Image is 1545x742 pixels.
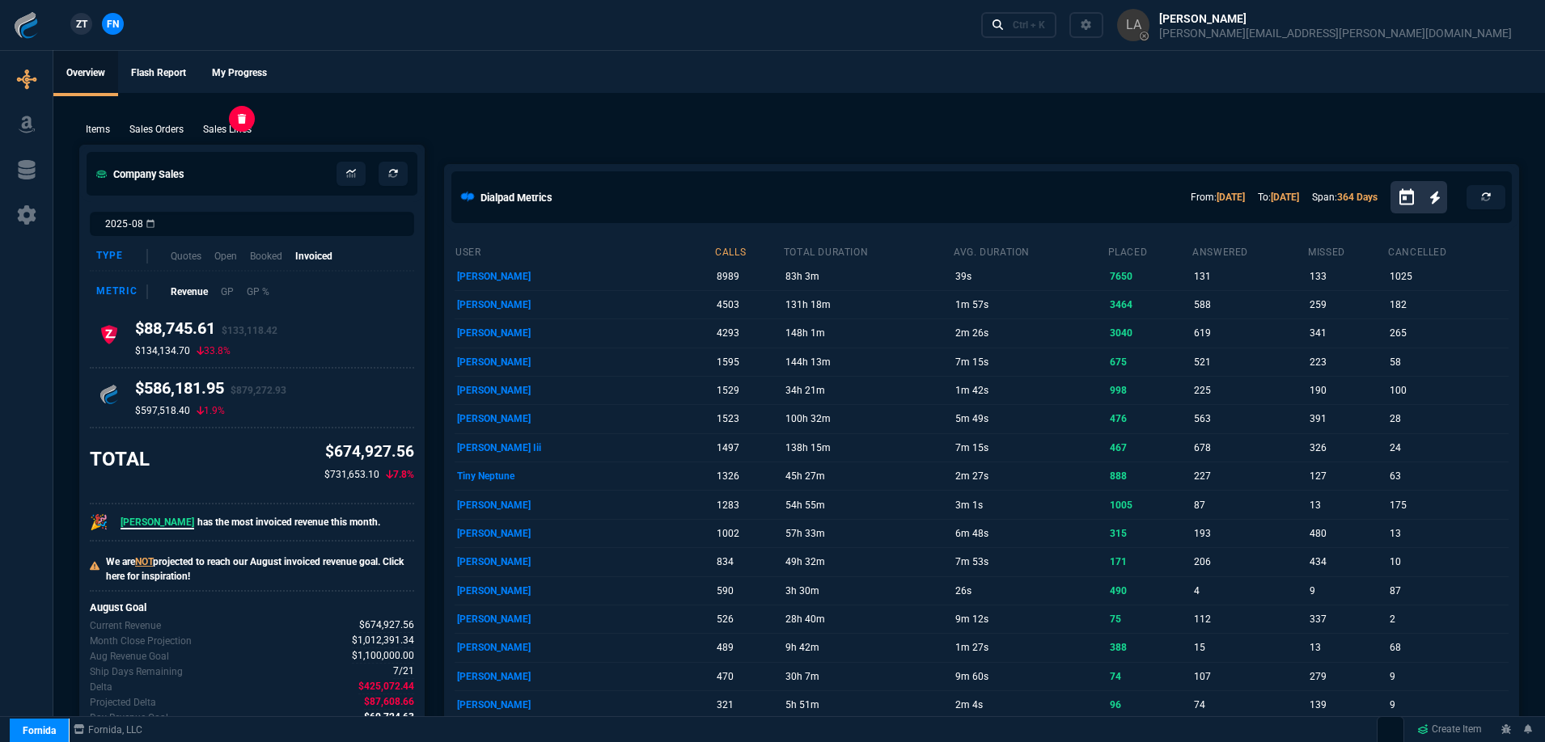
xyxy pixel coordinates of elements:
p: 83h 3m [785,265,950,288]
p: 148h 1m [785,322,950,344]
p: [PERSON_NAME] [457,550,712,573]
p: 588 [1194,293,1305,316]
p: 834 [717,550,780,573]
p: Company Revenue Goal for Aug. [90,649,169,664]
p: 34h 21m [785,379,950,402]
p: 9m 12s [955,608,1104,630]
span: [PERSON_NAME] [121,516,194,529]
p: 107 [1194,665,1305,688]
p: 9 [1390,694,1505,716]
a: My Progress [199,51,280,96]
p: 3h 30m [785,580,950,602]
p: 1283 [717,494,780,516]
p: 590 [717,580,780,602]
p: 7m 53s [955,550,1104,573]
p: 100 [1390,379,1505,402]
p: 341 [1310,322,1385,344]
p: 96 [1110,694,1189,716]
p: spec.value [337,633,415,648]
p: 9 [1310,580,1385,602]
p: Tiny Neptune [457,465,712,487]
p: 58 [1390,351,1505,373]
p: 🎉 [90,511,108,533]
p: 57h 33m [785,522,950,545]
p: [PERSON_NAME] [457,580,712,602]
p: 175 [1390,494,1505,516]
p: 75 [1110,608,1189,630]
p: 1m 57s [955,293,1104,316]
p: 7m 15s [955,351,1104,373]
p: 9m 60s [955,665,1104,688]
p: 7.8% [386,467,414,482]
th: avg. duration [953,239,1107,262]
p: 265 [1390,322,1505,344]
p: $134,134.70 [135,344,190,357]
p: [PERSON_NAME] [457,608,712,630]
th: placed [1107,239,1192,262]
p: 13 [1310,494,1385,516]
p: Invoiced [295,249,332,263]
p: Revenue [171,285,208,299]
p: 15 [1194,636,1305,659]
p: 30h 7m [785,665,950,688]
p: 321 [717,694,780,716]
p: [PERSON_NAME] [457,265,712,288]
p: 4503 [717,293,780,316]
th: missed [1307,239,1387,262]
p: 1529 [717,379,780,402]
button: Open calendar [1397,186,1429,209]
p: spec.value [349,694,415,710]
a: 364 Days [1337,192,1378,203]
p: 3464 [1110,293,1189,316]
p: 206 [1194,550,1305,573]
div: Metric [96,285,148,299]
p: 13 [1310,636,1385,659]
p: 54h 55m [785,494,950,516]
p: 100h 32m [785,407,950,430]
span: NOT [135,556,153,567]
span: Company Revenue Goal for Aug. [352,648,414,664]
p: spec.value [344,679,415,694]
p: 259 [1310,293,1385,316]
p: 489 [717,636,780,659]
p: 63 [1390,465,1505,487]
a: Flash Report [118,51,199,96]
p: 8989 [717,265,780,288]
p: 2 [1390,608,1505,630]
p: 2m 4s [955,694,1104,716]
p: 2m 26s [955,322,1104,344]
p: 190 [1310,379,1385,402]
p: GP [221,285,234,299]
p: 470 [717,665,780,688]
p: Out of 21 ship days in Aug - there are 7 remaining. [90,664,183,679]
p: 2m 27s [955,465,1104,487]
span: $879,272.93 [231,385,286,396]
p: [PERSON_NAME] [457,351,712,373]
span: The difference between the current month's Revenue and the goal. [358,679,414,694]
h6: August Goal [90,601,414,614]
p: $597,518.40 [135,404,190,417]
p: 391 [1310,407,1385,430]
p: 1497 [717,436,780,459]
p: Items [86,122,110,137]
p: 139 [1310,694,1385,716]
a: Overview [53,51,118,96]
p: 131 [1194,265,1305,288]
p: 39s [955,265,1104,288]
p: 112 [1194,608,1305,630]
span: Uses current month's data to project the month's close. [352,633,414,648]
p: 10 [1390,550,1505,573]
span: Delta divided by the remaining ship days. [364,710,414,725]
a: Create Item [1411,718,1488,742]
p: [PERSON_NAME] [457,379,712,402]
p: 526 [717,608,780,630]
p: Sales Orders [129,122,184,137]
p: 171 [1110,550,1189,573]
p: has the most invoiced revenue this month. [121,515,380,529]
div: Type [96,249,148,263]
p: 888 [1110,465,1189,487]
p: 467 [1110,436,1189,459]
p: 74 [1194,694,1305,716]
p: $674,927.56 [324,441,414,464]
p: Open [214,249,237,263]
